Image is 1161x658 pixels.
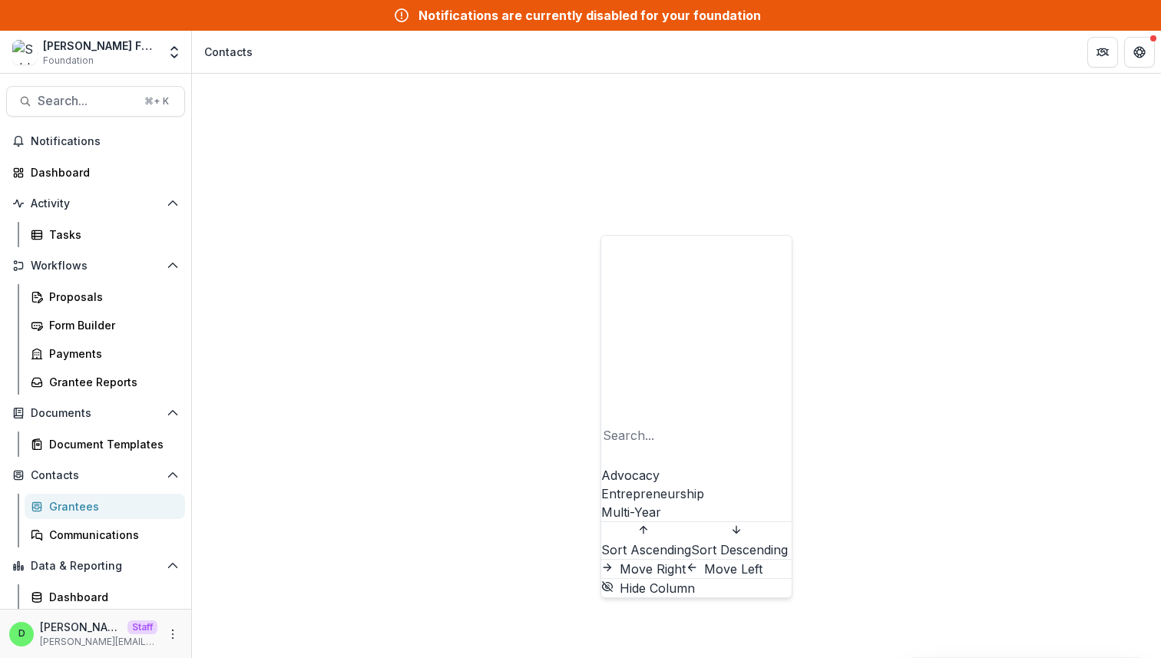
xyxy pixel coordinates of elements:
img: Schlecht Family Foundation DEMO [12,40,37,64]
button: Search... [6,86,185,117]
div: Payments [49,346,173,362]
button: Open Contacts [6,463,185,488]
button: Partners [1087,37,1118,68]
div: Multi-Year [601,503,792,521]
button: Sort Descending [691,522,788,559]
span: Data & Reporting [31,560,160,573]
button: Move Left [686,560,762,578]
a: Proposals [25,284,185,309]
span: Notifications [31,135,179,148]
div: [PERSON_NAME] Family Foundation DEMO [43,38,157,54]
button: More [164,625,182,643]
p: Staff [127,620,157,634]
div: ⌘ + K [141,93,172,110]
a: Form Builder [25,312,185,338]
button: Open Workflows [6,253,185,278]
span: Documents [31,407,160,420]
div: Document Templates [49,436,173,452]
div: Contacts [204,44,253,60]
p: [PERSON_NAME][EMAIL_ADDRESS][DOMAIN_NAME] [40,635,157,649]
span: Sort Descending [691,542,788,557]
a: Dashboard [25,584,185,610]
div: Dashboard [49,589,173,605]
a: Payments [25,341,185,366]
button: Hide Column [601,579,695,597]
a: Document Templates [25,432,185,457]
div: Communications [49,527,173,543]
div: Divyansh [18,629,25,639]
span: Sort Ascending [601,542,691,557]
button: Open Documents [6,401,185,425]
button: Open Data & Reporting [6,554,185,578]
nav: breadcrumb [198,41,259,63]
div: Proposals [49,289,173,305]
div: Search... [603,426,790,445]
a: Communications [25,522,185,547]
a: Dashboard [6,160,185,185]
div: Form Builder [49,317,173,333]
button: Sort Ascending [601,522,691,559]
button: Notifications [6,129,185,154]
span: Search... [38,94,135,108]
div: Advocacy [601,466,792,484]
button: Move Right [601,560,686,578]
a: Tasks [25,222,185,247]
button: Get Help [1124,37,1155,68]
button: Open entity switcher [164,37,185,68]
div: Notifications are currently disabled for your foundation [418,6,761,25]
span: Foundation [43,54,94,68]
p: [PERSON_NAME] [40,619,121,635]
div: Tasks [49,226,173,243]
span: Workflows [31,260,160,273]
div: Dashboard [31,164,173,180]
div: Grantee Reports [49,374,173,390]
span: Activity [31,197,160,210]
a: Grantees [25,494,185,519]
a: Grantee Reports [25,369,185,395]
button: Open Activity [6,191,185,216]
div: Grantees [49,498,173,514]
div: Entrepreneurship [601,484,792,503]
span: Contacts [31,469,160,482]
